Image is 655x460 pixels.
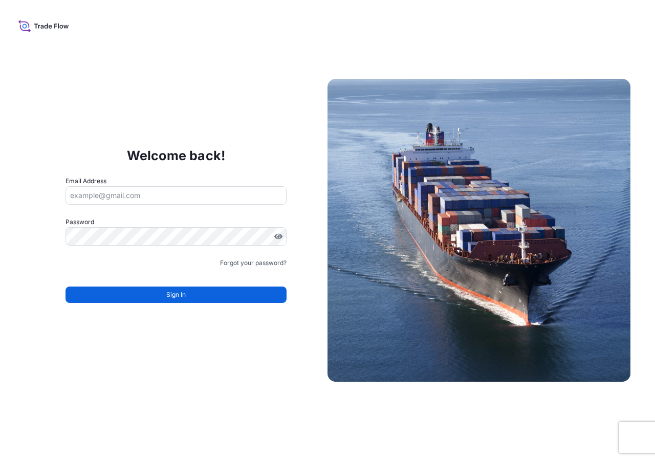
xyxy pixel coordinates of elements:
img: Ship illustration [327,79,630,382]
label: Password [65,217,287,227]
p: Welcome back! [127,147,226,164]
input: example@gmail.com [65,186,287,205]
label: Email Address [65,176,106,186]
button: Sign In [65,287,287,303]
button: Show password [274,232,282,240]
a: Forgot your password? [220,258,287,268]
span: Sign In [166,290,186,300]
